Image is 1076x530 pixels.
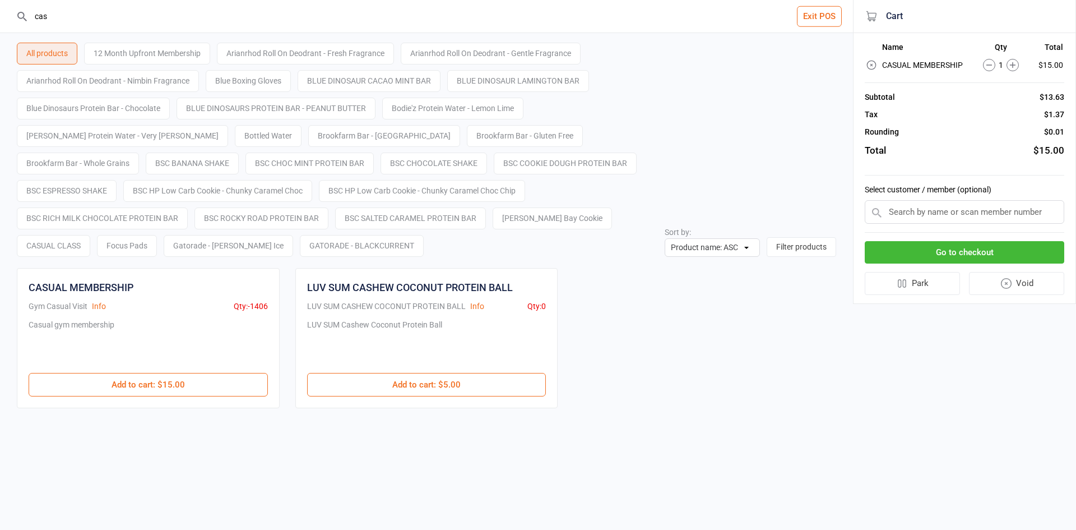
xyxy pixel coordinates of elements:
div: $13.63 [1040,91,1064,103]
div: CASUAL MEMBERSHIP [29,280,133,295]
div: All products [17,43,77,64]
div: BSC HP Low Carb Cookie - Chunky Caramel Choc Chip [319,180,525,202]
div: Subtotal [865,91,895,103]
div: Bodie'z Protein Water - Lemon Lime [382,98,523,119]
div: LUV SUM Cashew Coconut Protein Ball [307,319,442,362]
td: $15.00 [1030,57,1063,73]
div: Arianrhod Roll On Deodrant - Gentle Fragrance [401,43,581,64]
div: $0.01 [1044,126,1064,138]
label: Select customer / member (optional) [865,184,1064,196]
button: Go to checkout [865,241,1064,264]
div: BSC BANANA SHAKE [146,153,239,174]
div: BLUE DINOSAUR CACAO MINT BAR [298,70,440,92]
div: BSC CHOC MINT PROTEIN BAR [245,153,374,174]
div: [PERSON_NAME] Bay Cookie [493,208,612,229]
div: GATORADE - BLACKCURRENT [300,235,424,257]
div: Brookfarm Bar - Gluten Free [467,125,583,147]
div: [PERSON_NAME] Protein Water - Very [PERSON_NAME] [17,125,228,147]
div: 1 [972,59,1029,71]
div: BLUE DINOSAUR LAMINGTON BAR [447,70,589,92]
div: Casual gym membership [29,319,114,362]
div: BSC CHOCOLATE SHAKE [381,153,487,174]
div: BSC ESPRESSO SHAKE [17,180,117,202]
div: Blue Boxing Gloves [206,70,291,92]
div: Brookfarm Bar - Whole Grains [17,153,139,174]
th: Qty [972,43,1029,56]
div: CASUAL CLASS [17,235,90,257]
div: Blue Dinosaurs Protein Bar - Chocolate [17,98,170,119]
td: CASUAL MEMBERSHIP [882,57,972,73]
div: BSC RICH MILK CHOCOLATE PROTEIN BAR [17,208,188,229]
button: Info [470,301,484,312]
div: $15.00 [1033,144,1064,158]
th: Name [882,43,972,56]
div: LUV SUM CASHEW COCONUT PROTEIN BALL [307,301,466,312]
button: Filter products [767,237,836,257]
div: 12 Month Upfront Membership [84,43,210,64]
button: Park [865,272,960,295]
div: Tax [865,109,878,121]
div: Qty: -1406 [234,301,268,312]
div: Total [865,144,886,158]
label: Sort by: [665,228,691,237]
div: BLUE DINOSAURS PROTEIN BAR - PEANUT BUTTER [177,98,375,119]
input: Search by name or scan member number [865,200,1064,224]
div: LUV SUM CASHEW COCONUT PROTEIN BALL [307,280,513,295]
div: BSC COOKIE DOUGH PROTEIN BAR [494,153,637,174]
div: $1.37 [1044,109,1064,121]
div: Arianrhod Roll On Deodrant - Fresh Fragrance [217,43,394,64]
button: Exit POS [797,6,842,27]
div: Focus Pads [97,235,157,257]
div: BSC ROCKY ROAD PROTEIN BAR [194,208,328,229]
button: Void [969,272,1065,295]
div: BSC SALTED CARAMEL PROTEIN BAR [335,208,486,229]
div: Brookfarm Bar - [GEOGRAPHIC_DATA] [308,125,460,147]
button: Info [92,301,106,312]
div: Bottled Water [235,125,302,147]
div: BSC HP Low Carb Cookie - Chunky Caramel Choc [123,180,312,202]
div: Rounding [865,126,899,138]
div: Arianrhod Roll On Deodrant - Nimbin Fragrance [17,70,199,92]
button: Add to cart: $15.00 [29,373,268,397]
button: Add to cart: $5.00 [307,373,546,397]
div: Gatorade - [PERSON_NAME] Ice [164,235,293,257]
div: Qty: 0 [527,301,546,312]
th: Total [1030,43,1063,56]
div: Gym Casual Visit [29,301,87,312]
